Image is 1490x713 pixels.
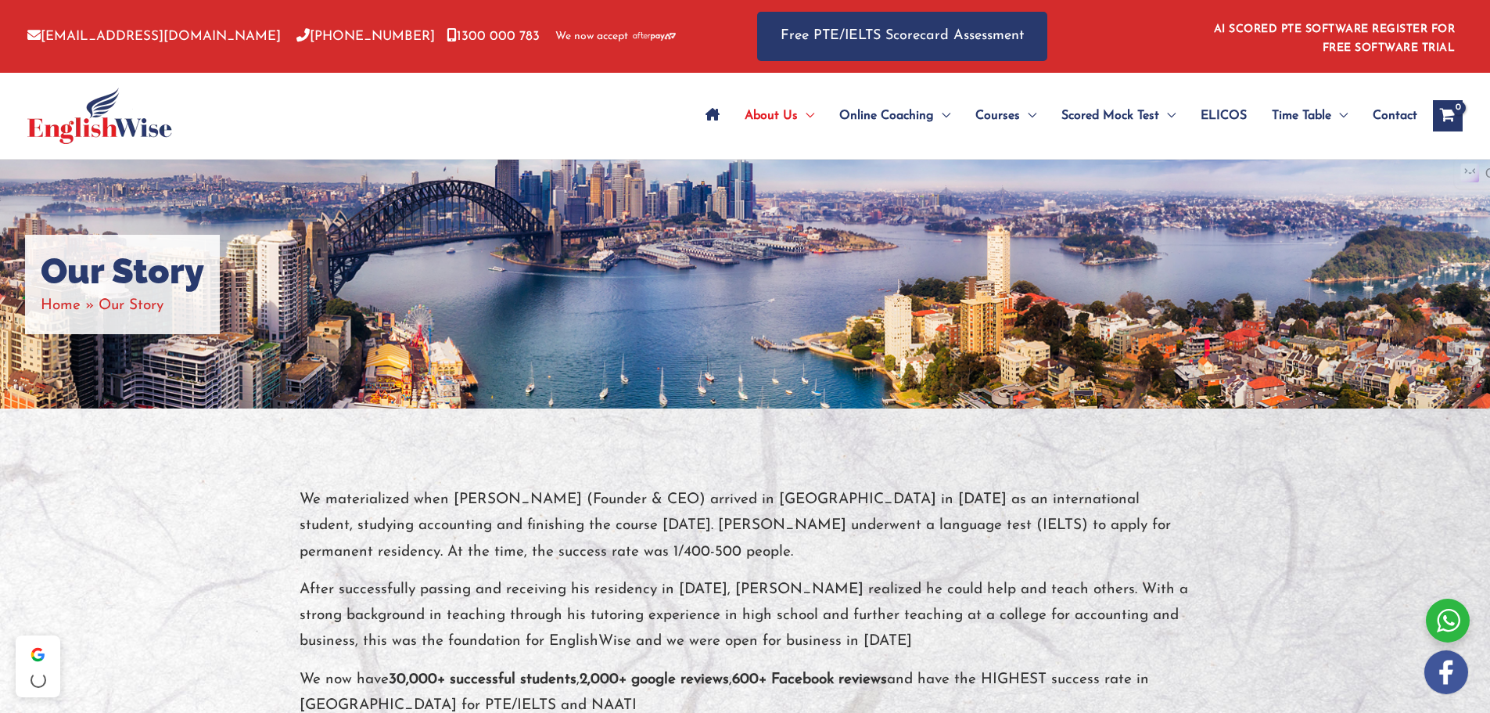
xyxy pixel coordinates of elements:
[827,88,963,143] a: Online CoachingMenu Toggle
[1049,88,1188,143] a: Scored Mock TestMenu Toggle
[300,577,1191,655] p: After successfully passing and receiving his residency in [DATE], [PERSON_NAME] realized he could...
[555,29,628,45] span: We now accept
[1020,88,1036,143] span: Menu Toggle
[1360,88,1417,143] a: Contact
[798,88,814,143] span: Menu Toggle
[1331,88,1348,143] span: Menu Toggle
[1259,88,1360,143] a: Time TableMenu Toggle
[1205,11,1463,62] aside: Header Widget 1
[41,298,81,313] a: Home
[1433,100,1463,131] a: View Shopping Cart, empty
[447,30,540,43] a: 1300 000 783
[975,88,1020,143] span: Courses
[633,32,676,41] img: Afterpay-Logo
[732,88,827,143] a: About UsMenu Toggle
[580,672,729,687] strong: 2,000+ google reviews
[1061,88,1159,143] span: Scored Mock Test
[1214,23,1456,54] a: AI SCORED PTE SOFTWARE REGISTER FOR FREE SOFTWARE TRIAL
[27,88,172,144] img: cropped-ew-logo
[732,672,887,687] strong: 600+ Facebook reviews
[1188,88,1259,143] a: ELICOS
[389,672,576,687] strong: 30,000+ successful students
[27,30,281,43] a: [EMAIL_ADDRESS][DOMAIN_NAME]
[1159,88,1176,143] span: Menu Toggle
[296,30,435,43] a: [PHONE_NUMBER]
[745,88,798,143] span: About Us
[99,298,163,313] span: Our Story
[934,88,950,143] span: Menu Toggle
[1272,88,1331,143] span: Time Table
[1201,88,1247,143] span: ELICOS
[41,250,204,293] h1: Our Story
[839,88,934,143] span: Online Coaching
[757,12,1047,61] a: Free PTE/IELTS Scorecard Assessment
[693,88,1417,143] nav: Site Navigation: Main Menu
[963,88,1049,143] a: CoursesMenu Toggle
[300,487,1191,565] p: We materialized when [PERSON_NAME] (Founder & CEO) arrived in [GEOGRAPHIC_DATA] in [DATE] as an i...
[1424,650,1468,694] img: white-facebook.png
[1373,88,1417,143] span: Contact
[41,293,204,319] nav: Breadcrumbs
